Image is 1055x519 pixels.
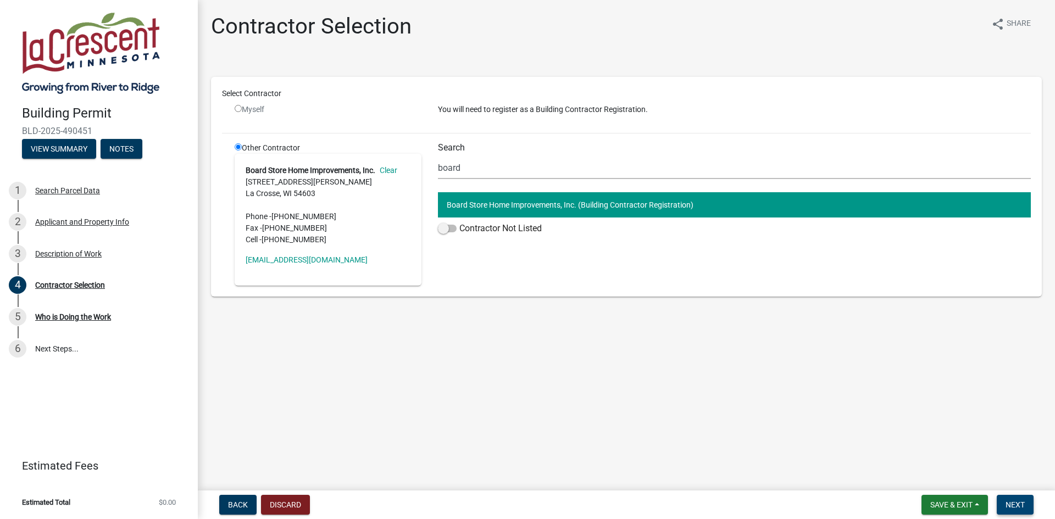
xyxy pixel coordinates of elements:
[246,255,368,264] a: [EMAIL_ADDRESS][DOMAIN_NAME]
[159,499,176,506] span: $0.00
[9,245,26,263] div: 3
[438,143,465,152] label: Search
[438,222,542,235] label: Contractor Not Listed
[9,340,26,358] div: 6
[214,88,1039,99] div: Select Contractor
[9,276,26,294] div: 4
[262,235,326,244] span: [PHONE_NUMBER]
[101,139,142,159] button: Notes
[211,13,412,40] h1: Contractor Selection
[991,18,1004,31] i: share
[246,212,271,221] abbr: Phone -
[22,105,189,121] h4: Building Permit
[219,495,257,515] button: Back
[35,187,100,194] div: Search Parcel Data
[375,166,397,175] a: Clear
[9,182,26,199] div: 1
[930,500,973,509] span: Save & Exit
[921,495,988,515] button: Save & Exit
[101,145,142,154] wm-modal-confirm: Notes
[246,235,262,244] abbr: Cell -
[246,165,410,245] address: [STREET_ADDRESS][PERSON_NAME] La Crosse, WI 54603
[9,308,26,326] div: 5
[9,213,26,231] div: 2
[35,250,102,258] div: Description of Work
[35,281,105,289] div: Contractor Selection
[438,157,1031,179] input: Search...
[226,142,430,286] div: Other Contractor
[261,495,310,515] button: Discard
[22,145,96,154] wm-modal-confirm: Summary
[997,495,1034,515] button: Next
[1007,18,1031,31] span: Share
[246,166,375,175] strong: Board Store Home Improvements, Inc.
[35,313,111,321] div: Who is Doing the Work
[1006,500,1025,509] span: Next
[228,500,248,509] span: Back
[22,139,96,159] button: View Summary
[35,218,129,226] div: Applicant and Property Info
[271,212,336,221] span: [PHONE_NUMBER]
[246,224,262,232] abbr: Fax -
[262,224,327,232] span: [PHONE_NUMBER]
[438,104,1031,115] p: You will need to register as a Building Contractor Registration.
[9,455,180,477] a: Estimated Fees
[22,12,160,94] img: City of La Crescent, Minnesota
[438,192,1031,217] button: Board Store Home Improvements, Inc. (Building Contractor Registration)
[22,126,176,136] span: BLD-2025-490451
[22,499,70,506] span: Estimated Total
[235,104,421,115] div: Myself
[982,13,1040,35] button: shareShare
